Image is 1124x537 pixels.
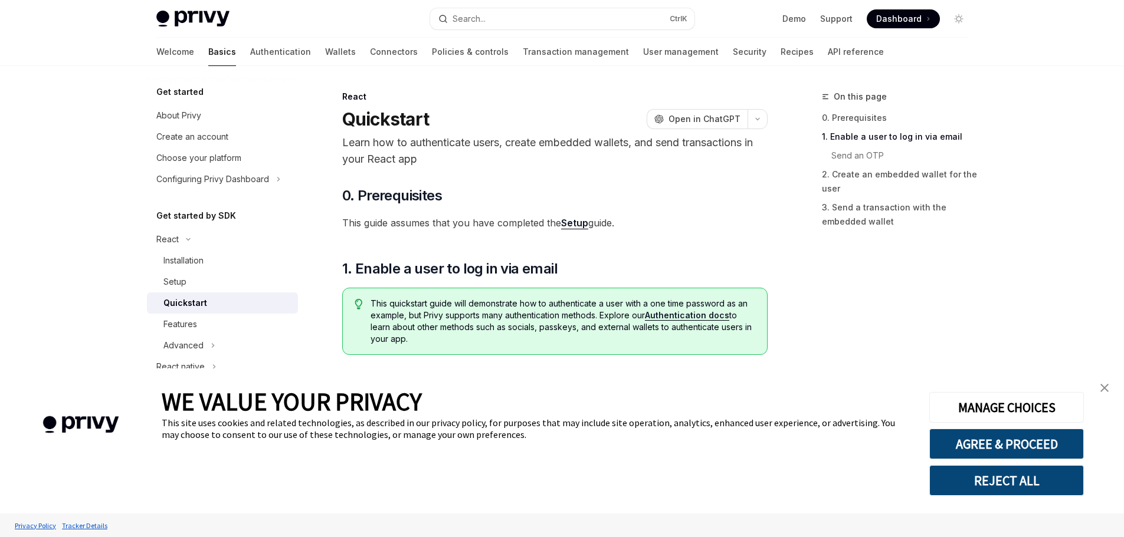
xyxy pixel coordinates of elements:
[147,292,298,314] a: Quickstart
[147,147,298,169] a: Choose your platform
[325,38,356,66] a: Wallets
[156,172,269,186] div: Configuring Privy Dashboard
[163,317,197,331] div: Features
[342,186,442,205] span: 0. Prerequisites
[147,169,298,190] button: Toggle Configuring Privy Dashboard section
[523,38,629,66] a: Transaction management
[432,38,509,66] a: Policies & controls
[163,296,207,310] div: Quickstart
[733,38,766,66] a: Security
[147,105,298,126] a: About Privy
[342,91,768,103] div: React
[156,209,236,223] h5: Get started by SDK
[822,108,978,127] a: 0. Prerequisites
[156,108,201,123] div: About Privy
[156,130,228,144] div: Create an account
[156,151,241,165] div: Choose your platform
[355,299,363,309] svg: Tip
[342,215,768,231] span: This guide assumes that you have completed the guide.
[162,386,422,417] span: WE VALUE YOUR PRIVACY
[822,127,978,146] a: 1. Enable a user to log in via email
[876,13,922,25] span: Dashboard
[147,229,298,250] button: Toggle React section
[668,113,740,125] span: Open in ChatGPT
[1100,384,1109,392] img: close banner
[156,85,204,99] h5: Get started
[156,360,205,374] div: React native
[645,310,729,321] a: Authentication docs
[162,417,912,440] div: This site uses cookies and related technologies, as described in our privacy policy, for purposes...
[147,335,298,356] button: Toggle Advanced section
[163,275,186,289] div: Setup
[147,314,298,335] a: Features
[371,298,755,345] span: This quickstart guide will demonstrate how to authenticate a user with a one time password as an ...
[147,126,298,147] a: Create an account
[820,13,853,25] a: Support
[782,13,806,25] a: Demo
[867,9,940,28] a: Dashboard
[929,429,1084,459] button: AGREE & PROCEED
[156,11,230,27] img: light logo
[370,38,418,66] a: Connectors
[147,356,298,377] button: Toggle React native section
[208,38,236,66] a: Basics
[822,165,978,198] a: 2. Create an embedded wallet for the user
[1093,376,1116,400] a: close banner
[250,38,311,66] a: Authentication
[647,109,748,129] button: Open in ChatGPT
[643,38,719,66] a: User management
[561,217,588,229] a: Setup
[342,259,558,278] span: 1. Enable a user to log in via email
[822,198,978,231] a: 3. Send a transaction with the embedded wallet
[163,253,204,268] div: Installation
[163,338,204,352] div: Advanced
[430,8,694,29] button: Open search
[156,38,194,66] a: Welcome
[12,515,59,536] a: Privacy Policy
[834,90,887,104] span: On this page
[342,134,768,167] p: Learn how to authenticate users, create embedded wallets, and send transactions in your React app
[929,392,1084,423] button: MANAGE CHOICES
[929,465,1084,496] button: REJECT ALL
[59,515,110,536] a: Tracker Details
[342,108,430,130] h1: Quickstart
[781,38,814,66] a: Recipes
[18,399,144,450] img: company logo
[822,146,978,165] a: Send an OTP
[949,9,968,28] button: Toggle dark mode
[147,271,298,292] a: Setup
[453,12,486,26] div: Search...
[147,250,298,271] a: Installation
[670,14,687,24] span: Ctrl K
[828,38,884,66] a: API reference
[156,232,179,246] div: React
